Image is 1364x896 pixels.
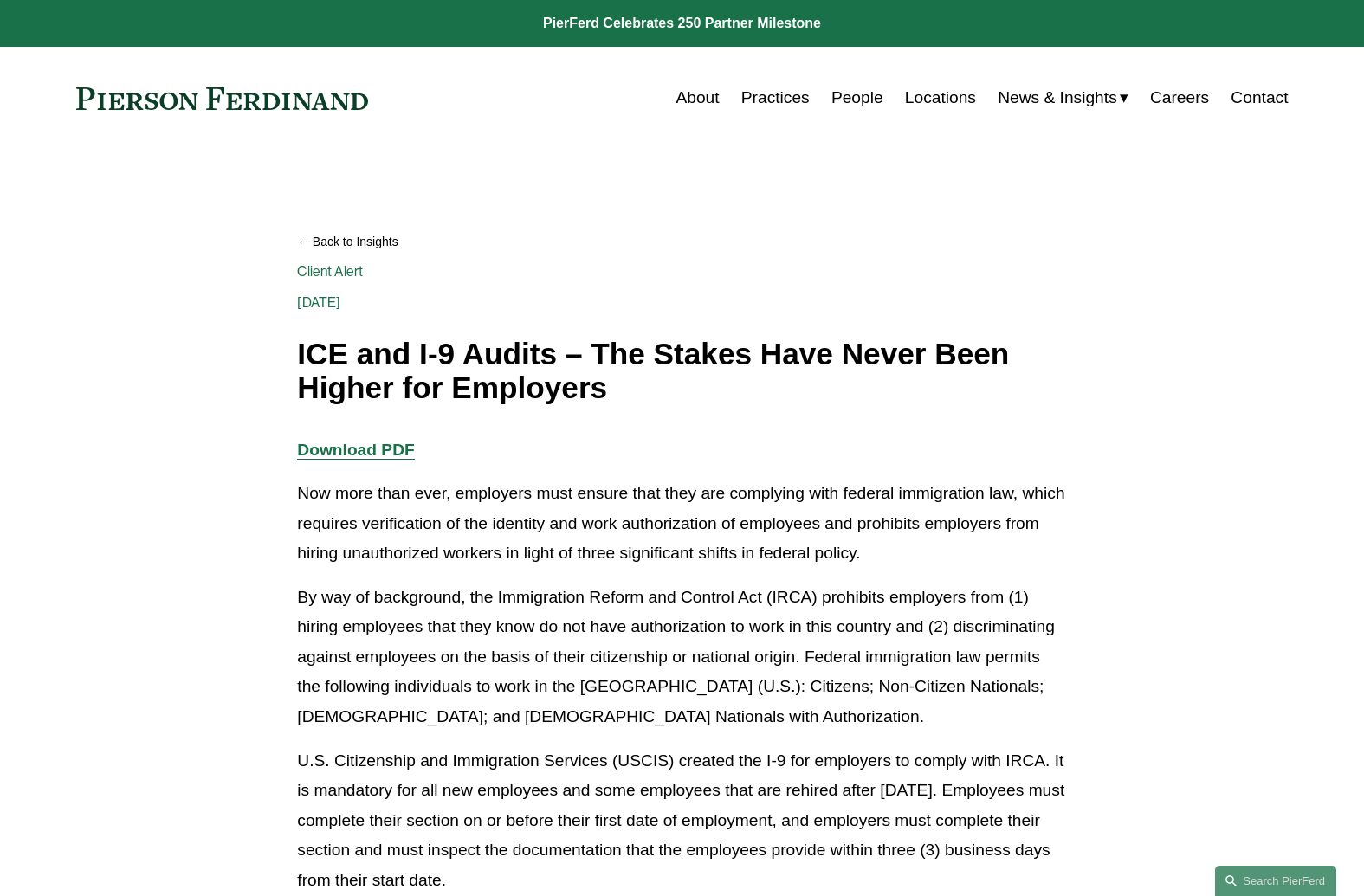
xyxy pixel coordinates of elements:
[741,81,810,114] a: Practices
[1150,81,1209,114] a: Careers
[297,338,1066,404] h1: ICE and I-9 Audits – The Stakes Have Never Been Higher for Employers
[998,83,1117,113] span: News & Insights
[297,441,414,459] a: Download PDF
[297,227,1066,257] a: Back to Insights
[831,81,883,114] a: People
[297,294,340,311] span: [DATE]
[297,479,1066,569] p: Now more than ever, employers must ensure that they are complying with federal immigration law, w...
[1231,81,1288,114] a: Contact
[905,81,976,114] a: Locations
[676,81,719,114] a: About
[297,583,1066,732] p: By way of background, the Immigration Reform and Control Act (IRCA) prohibits employers from (1) ...
[297,263,363,280] a: Client Alert
[998,81,1128,114] a: folder dropdown
[1215,866,1336,896] a: Search this site
[297,746,1066,896] p: U.S. Citizenship and Immigration Services (USCIS) created the I-9 for employers to comply with IR...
